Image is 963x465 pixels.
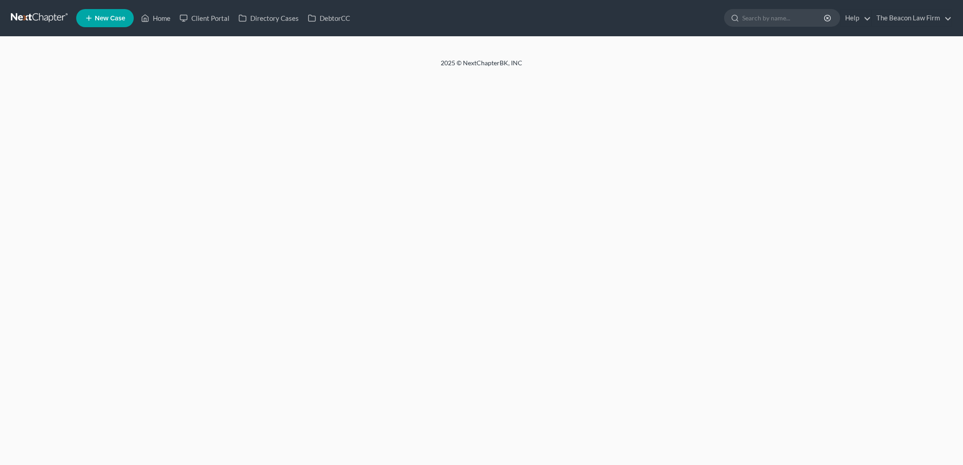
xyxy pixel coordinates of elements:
a: Client Portal [175,10,234,26]
a: The Beacon Law Firm [872,10,952,26]
a: Directory Cases [234,10,303,26]
a: DebtorCC [303,10,355,26]
input: Search by name... [742,10,825,26]
div: 2025 © NextChapterBK, INC [223,58,740,75]
span: New Case [95,15,125,22]
a: Home [136,10,175,26]
a: Help [841,10,871,26]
